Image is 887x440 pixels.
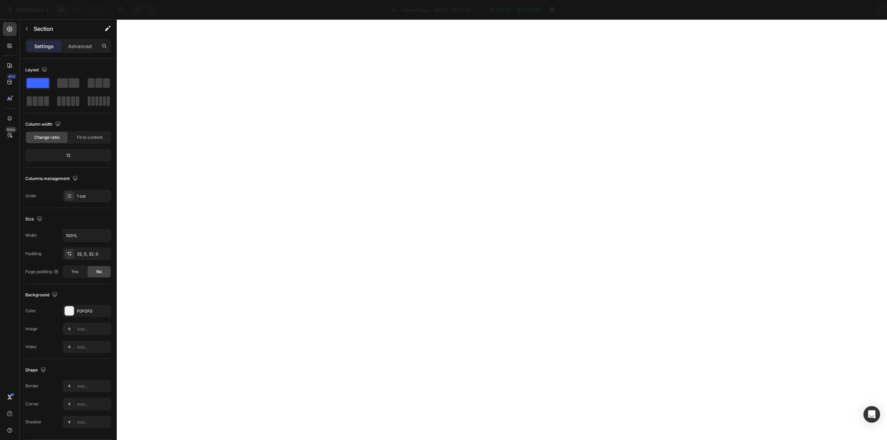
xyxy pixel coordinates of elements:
div: Undo/Redo [131,3,159,17]
p: Settings [34,43,54,50]
div: Corner [25,401,39,407]
p: Advanced [68,43,92,50]
div: Layout [25,65,49,75]
div: 32, 0, 32, 0 [77,251,109,257]
p: Section [34,25,90,33]
span: Published [522,7,541,13]
iframe: Design area [117,19,887,440]
div: Add... [77,419,109,425]
div: Page padding [25,269,59,275]
span: Fit to content [77,134,103,141]
div: Add... [77,326,109,332]
div: Open Intercom Messenger [863,406,880,423]
div: Columns management [25,174,79,183]
div: Order [25,193,37,199]
div: Beta [5,127,17,132]
div: Column width [25,120,62,129]
div: 1 col [77,193,109,199]
div: Add... [77,383,109,389]
input: Auto [63,229,111,242]
p: 7 [45,6,49,14]
button: Publish [841,3,870,17]
div: Video [25,344,36,350]
span: Home Page - [DATE] 20:25:43 [402,6,471,14]
div: Add... [77,401,109,407]
div: Publish [847,6,864,14]
button: Save [815,3,838,17]
div: Image [25,326,37,332]
div: 12 [27,151,110,160]
div: Padding [25,251,41,257]
span: No [96,269,102,275]
div: Size [25,215,44,224]
div: Shadow [25,419,41,425]
div: Color [25,308,36,314]
div: 450 [7,74,17,79]
span: Yes [71,269,78,275]
span: Default [495,7,509,13]
button: 7 [3,3,52,17]
div: F0F0F0 [77,308,109,314]
div: Width [25,232,37,239]
span: Save [821,7,833,13]
div: Background [25,290,59,300]
div: Border [25,383,39,389]
div: Add... [77,344,109,350]
span: / [399,6,401,14]
span: Change ratio [34,134,60,141]
div: Shape [25,366,47,375]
